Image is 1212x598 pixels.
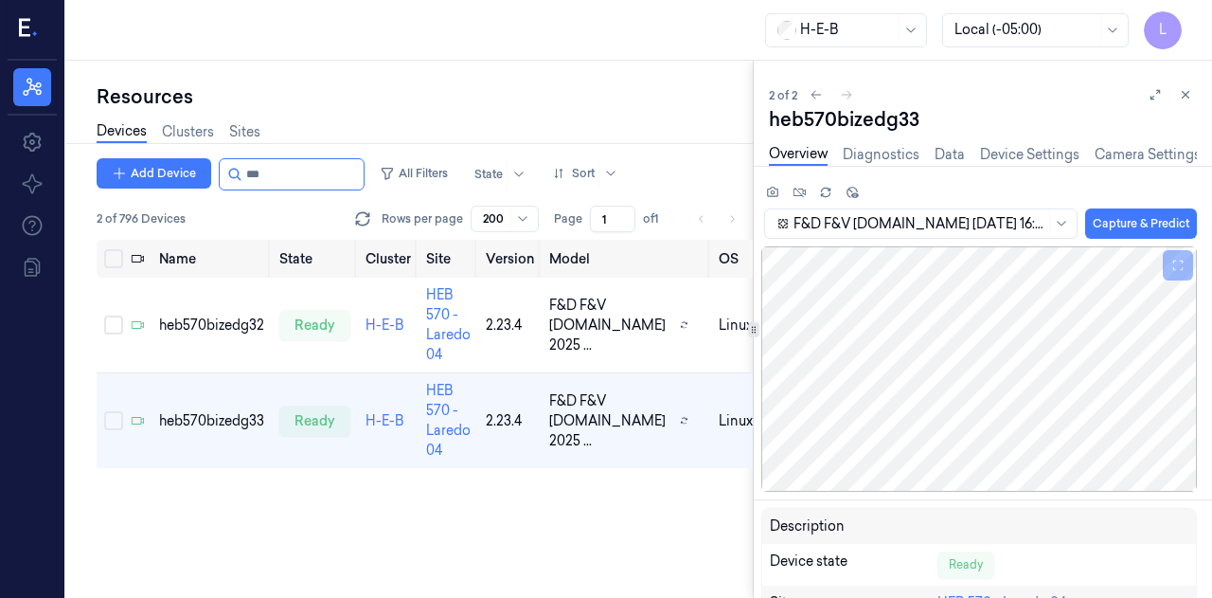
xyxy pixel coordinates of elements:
a: Device Settings [980,145,1079,165]
div: Ready [937,552,994,578]
span: 2 of 796 Devices [97,210,186,227]
span: 2 of 2 [769,87,797,103]
p: linux [719,411,753,431]
div: heb570bizedg33 [159,411,264,431]
p: linux [719,316,753,335]
div: ready [279,406,350,436]
th: Site [419,240,478,278]
a: HEB 570 - Laredo 04 [426,382,471,459]
button: All Filters [372,158,455,189]
th: Model [542,240,711,278]
div: heb570bizedg32 [159,316,264,335]
div: Resources [97,83,753,110]
button: Add Device [97,158,211,189]
p: Rows per page [382,210,463,227]
div: 2.23.4 [486,316,534,335]
a: HEB 570 - Laredo 04 [426,286,471,363]
th: OS [711,240,760,278]
button: Select row [104,316,123,335]
div: ready [279,310,350,340]
a: Diagnostics [843,145,919,165]
a: Clusters [162,122,214,142]
a: Devices [97,121,147,143]
div: 2.23.4 [486,411,534,431]
th: State [272,240,358,278]
div: Description [770,516,937,536]
button: Capture & Predict [1085,208,1197,239]
div: Device state [770,552,937,578]
a: Camera Settings [1095,145,1201,165]
span: F&D F&V [DOMAIN_NAME] 2025 ... [549,296,672,355]
span: of 1 [643,210,673,227]
th: Name [151,240,272,278]
th: Version [478,240,542,278]
a: H-E-B [365,412,404,429]
div: heb570bizedg33 [769,106,1197,133]
a: H-E-B [365,317,404,334]
a: Data [935,145,965,165]
span: Page [554,210,582,227]
a: Overview [769,144,828,166]
a: Sites [229,122,260,142]
th: Cluster [358,240,419,278]
span: F&D F&V [DOMAIN_NAME] 2025 ... [549,391,672,451]
button: Select row [104,411,123,430]
button: Select all [104,249,123,268]
nav: pagination [688,206,745,232]
button: L [1144,11,1182,49]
